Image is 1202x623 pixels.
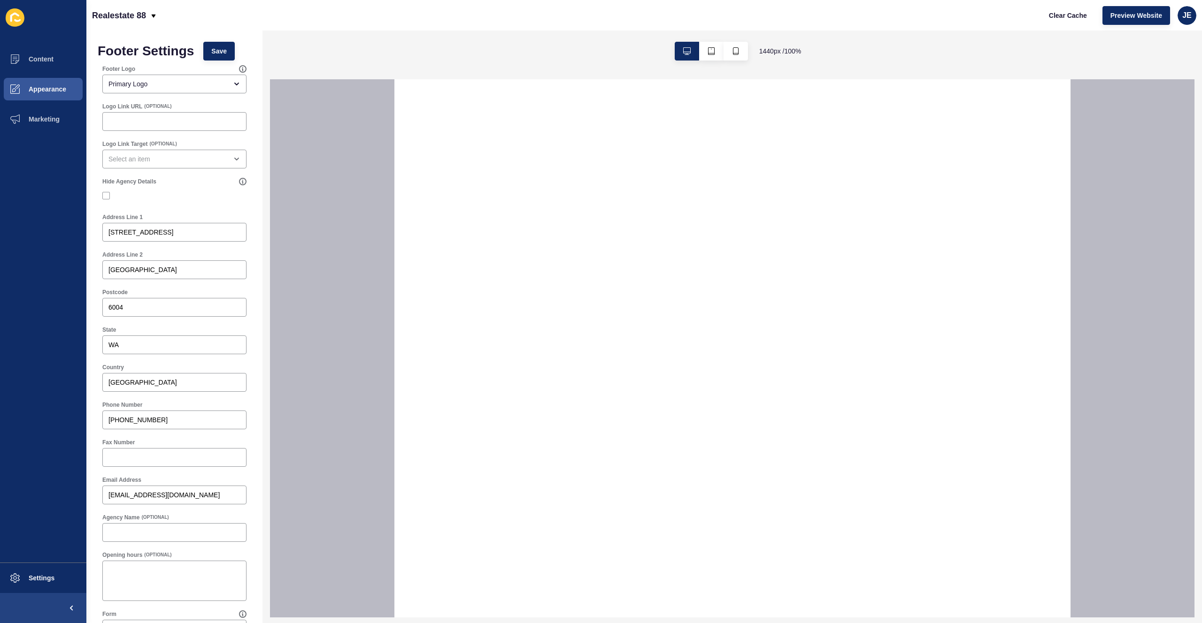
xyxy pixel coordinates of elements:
[102,514,139,521] label: Agency Name
[102,75,247,93] div: open menu
[102,326,116,334] label: State
[102,364,124,371] label: Country
[102,401,142,409] label: Phone Number
[102,551,142,559] label: Opening hours
[98,46,194,56] h1: Footer Settings
[102,178,156,185] label: Hide Agency Details
[1110,11,1162,20] span: Preview Website
[1041,6,1095,25] button: Clear Cache
[149,141,177,147] span: (OPTIONAL)
[211,46,227,56] span: Save
[102,140,147,148] label: Logo Link Target
[1182,11,1192,20] span: JE
[102,103,142,110] label: Logo Link URL
[144,552,171,558] span: (OPTIONAL)
[102,65,135,73] label: Footer Logo
[102,610,116,618] label: Form
[102,150,247,168] div: open menu
[102,251,143,258] label: Address Line 2
[144,103,171,110] span: (OPTIONAL)
[102,476,141,484] label: Email Address
[102,213,143,221] label: Address Line 1
[1102,6,1170,25] button: Preview Website
[1049,11,1087,20] span: Clear Cache
[203,42,235,61] button: Save
[102,289,128,296] label: Postcode
[102,439,135,446] label: Fax Number
[92,4,146,27] p: Realestate 88
[759,46,801,56] span: 1440 px / 100 %
[141,514,169,521] span: (OPTIONAL)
